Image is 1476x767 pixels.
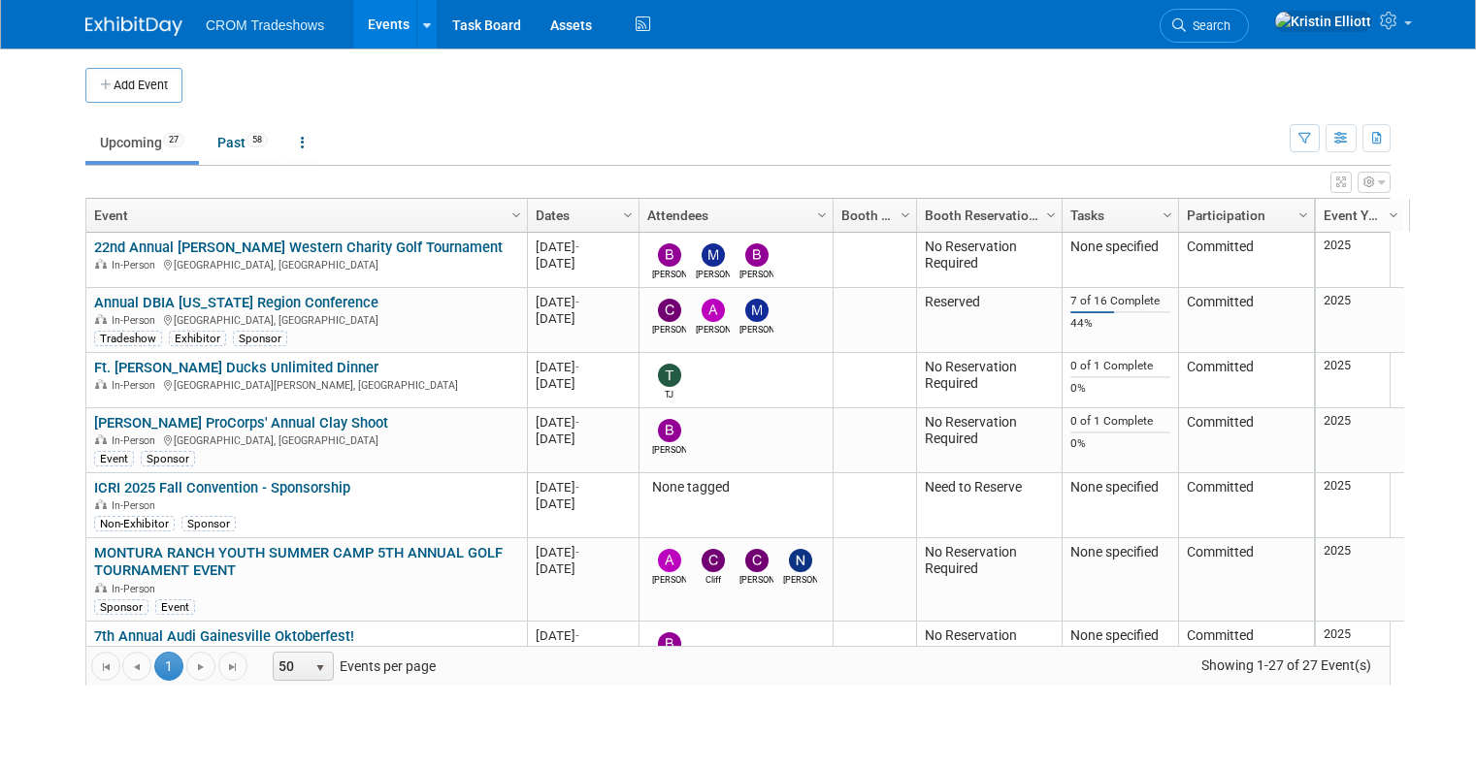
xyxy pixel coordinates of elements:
a: Event [94,199,514,232]
img: Nick Martin [789,549,812,572]
div: Branden Peterson [652,442,686,457]
img: In-Person Event [95,379,107,389]
div: [DATE] [536,479,630,495]
img: Myers Carpenter [702,243,725,267]
img: Branden Peterson [658,419,681,442]
span: Column Settings [1386,208,1401,223]
div: Event [94,451,134,466]
div: 0% [1070,436,1169,451]
img: ExhibitDay [85,16,182,36]
button: Add Event [85,68,182,103]
img: Michael Brandao [745,299,769,322]
span: - [575,360,579,374]
div: [DATE] [536,375,630,392]
span: Column Settings [1043,208,1059,223]
img: In-Person Event [95,434,107,444]
span: Go to the next page [193,659,209,675]
div: [DATE] [536,560,630,577]
span: 58 [246,133,268,147]
img: Cameron Kenyon [658,299,681,322]
div: [GEOGRAPHIC_DATA][PERSON_NAME], [GEOGRAPHIC_DATA] [94,376,518,393]
span: Events per page [248,652,455,681]
span: Go to the first page [98,659,114,675]
span: Go to the last page [225,659,241,675]
div: Tradeshow [94,331,162,346]
div: None specified [1070,627,1169,645]
div: [DATE] [536,294,630,310]
div: Myers Carpenter [696,267,730,281]
img: In-Person Event [95,583,107,592]
td: Reserved [916,288,1062,353]
div: Alexander Ciasca [696,322,730,336]
td: 2025 [1316,408,1404,473]
span: Column Settings [508,208,524,223]
td: 2025 [1316,538,1404,622]
a: Booth Size [841,199,903,232]
div: 0 of 1 Complete [1070,414,1169,429]
div: None specified [1070,239,1169,256]
img: Branden Peterson [658,243,681,267]
span: Column Settings [620,208,636,223]
div: Cameron Kenyon [739,572,773,587]
a: Tasks [1070,199,1165,232]
div: Blake Roberts [739,267,773,281]
img: Cameron Kenyon [745,549,769,572]
span: - [575,240,579,254]
img: Bobby Oyenarte [658,632,681,655]
span: In-Person [112,499,161,512]
a: Go to the first page [91,652,120,681]
a: Upcoming27 [85,124,199,161]
img: Kristin Elliott [1274,11,1372,32]
a: [PERSON_NAME] ProCorps' Annual Clay Shoot [94,414,388,431]
div: Nick Martin [783,572,817,587]
span: In-Person [112,434,161,447]
img: Alexander Ciasca [658,549,681,572]
td: Committed [1178,233,1314,288]
td: Committed [1178,538,1314,622]
div: [GEOGRAPHIC_DATA], [GEOGRAPHIC_DATA] [94,311,518,328]
a: Past58 [203,124,282,161]
div: [DATE] [536,239,630,255]
a: Column Settings [1158,199,1179,228]
div: None specified [1070,544,1169,561]
div: [DATE] [536,414,630,431]
div: Alexander Ciasca [652,572,686,587]
div: Event [155,599,195,615]
a: Participation [1187,199,1301,232]
a: 22nd Annual [PERSON_NAME] Western Charity Golf Tournament [94,239,503,256]
a: Ft. [PERSON_NAME] Ducks Unlimited Dinner [94,359,378,376]
td: Committed [1178,408,1314,473]
span: Showing 1-27 of 27 Event(s) [1184,652,1390,679]
a: Column Settings [812,199,834,228]
span: - [575,480,579,495]
td: Need to Reserve [916,473,1062,538]
div: Branden Peterson [652,267,686,281]
span: In-Person [112,583,161,595]
td: Committed [1178,288,1314,353]
td: Committed [1178,353,1314,408]
div: TJ Williams [652,387,686,401]
div: [DATE] [536,255,630,272]
a: 7th Annual Audi Gainesville Oktoberfest! [94,627,354,645]
td: Committed [1178,473,1314,538]
div: [GEOGRAPHIC_DATA], [GEOGRAPHIC_DATA] [94,256,518,272]
span: - [575,628,579,643]
span: In-Person [112,314,161,327]
img: Cliff Dykes [702,549,725,572]
a: Column Settings [507,199,528,228]
div: None specified [1070,479,1169,496]
a: Column Settings [1294,199,1315,228]
div: Sponsor [233,331,287,346]
a: Column Settings [896,199,917,228]
td: 2025 [1316,288,1404,353]
img: Alexander Ciasca [702,299,725,322]
div: None tagged [647,479,824,496]
div: [DATE] [536,627,630,644]
div: [DATE] [536,495,630,512]
span: In-Person [112,379,161,392]
a: Search [1160,9,1249,43]
a: ICRI 2025 Fall Convention - Sponsorship [94,479,350,496]
div: [DATE] [536,431,630,447]
div: 0 of 1 Complete [1070,359,1169,373]
span: Column Settings [1296,208,1311,223]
